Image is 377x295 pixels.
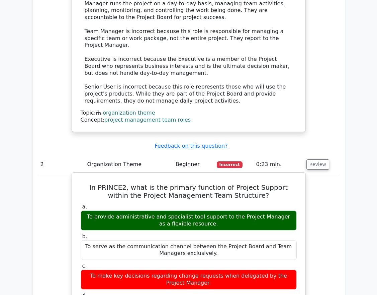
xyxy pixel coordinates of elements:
[81,270,297,290] div: To make key decisions regarding change requests when delegated by the Project Manager.
[306,159,329,170] button: Review
[81,210,297,231] div: To provide administrative and specialist tool support to the Project Manager as a flexible resource.
[82,263,87,269] span: c.
[254,155,304,174] td: 0:23 min.
[81,240,297,260] div: To serve as the communication channel between the Project Board and Team Managers exclusively.
[82,203,87,210] span: a.
[173,155,214,174] td: Beginner
[85,155,173,174] td: Organization Theme
[103,110,155,116] a: organization theme
[38,155,85,174] td: 2
[155,143,227,149] a: Feedback on this question?
[81,110,297,117] div: Topic:
[82,233,87,240] span: b.
[80,183,297,199] h5: In PRINCE2, what is the primary function of Project Support within the Project Management Team St...
[104,117,191,123] a: project management team roles
[217,161,243,168] span: Incorrect
[81,117,297,124] div: Concept:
